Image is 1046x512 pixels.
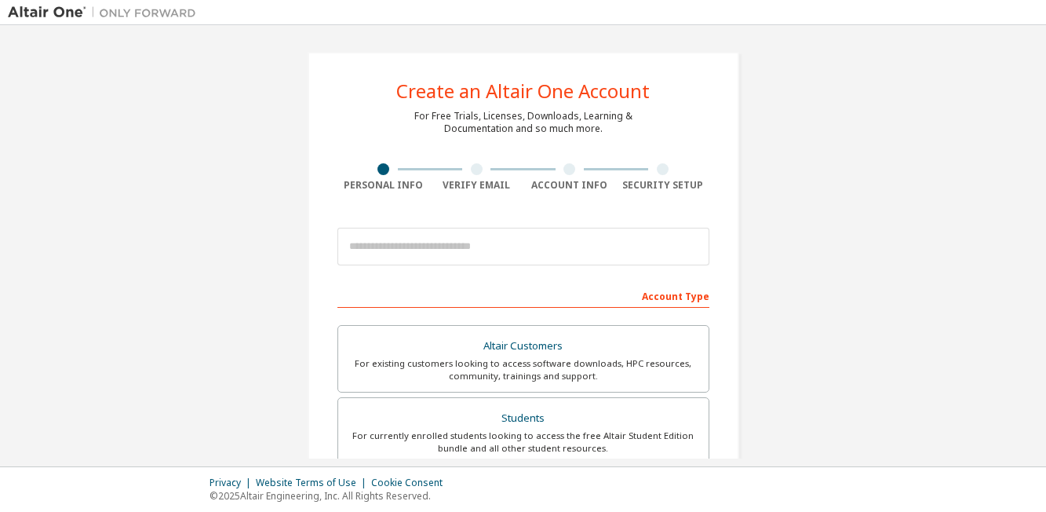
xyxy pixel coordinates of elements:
div: Account Type [337,283,709,308]
div: Students [348,408,699,430]
div: Verify Email [430,179,523,192]
div: Personal Info [337,179,431,192]
div: Create an Altair One Account [396,82,650,101]
div: For existing customers looking to access software downloads, HPC resources, community, trainings ... [348,357,699,382]
div: Website Terms of Use [256,477,371,489]
div: Privacy [210,477,256,489]
div: Account Info [523,179,617,192]
div: Security Setup [616,179,709,192]
div: Cookie Consent [371,477,452,489]
img: Altair One [8,5,204,20]
p: © 2025 Altair Engineering, Inc. All Rights Reserved. [210,489,452,503]
div: For currently enrolled students looking to access the free Altair Student Edition bundle and all ... [348,430,699,455]
div: Altair Customers [348,335,699,357]
div: For Free Trials, Licenses, Downloads, Learning & Documentation and so much more. [414,110,632,135]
